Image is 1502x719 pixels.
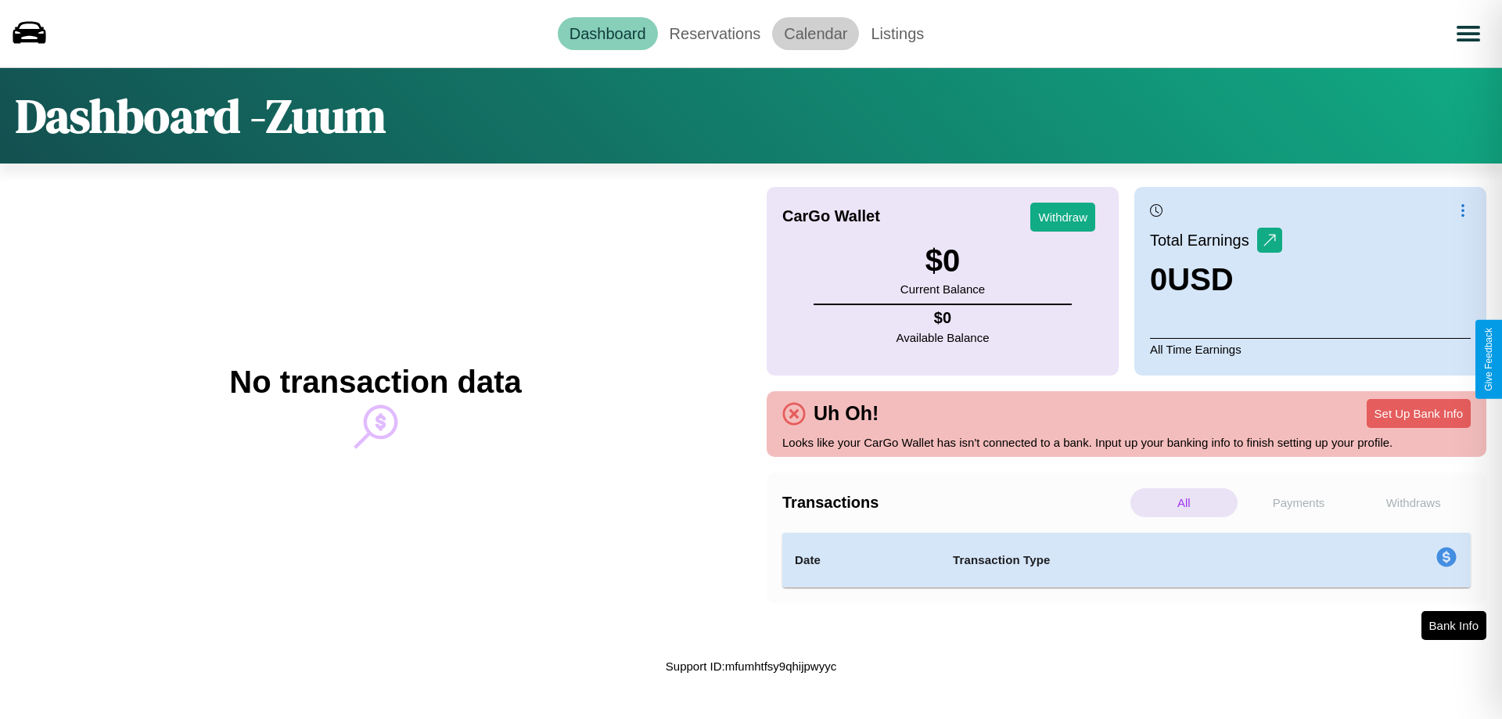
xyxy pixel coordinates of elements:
[1150,262,1282,297] h3: 0 USD
[897,309,990,327] h4: $ 0
[1150,338,1471,360] p: All Time Earnings
[1030,203,1095,232] button: Withdraw
[229,365,521,400] h2: No transaction data
[666,656,836,677] p: Support ID: mfumhtfsy9qhijpwyyc
[782,207,880,225] h4: CarGo Wallet
[772,17,859,50] a: Calendar
[806,402,886,425] h4: Uh Oh!
[1360,488,1467,517] p: Withdraws
[782,494,1126,512] h4: Transactions
[1367,399,1471,428] button: Set Up Bank Info
[782,533,1471,588] table: simple table
[1130,488,1238,517] p: All
[1245,488,1353,517] p: Payments
[558,17,658,50] a: Dashboard
[900,279,985,300] p: Current Balance
[897,327,990,348] p: Available Balance
[1446,12,1490,56] button: Open menu
[782,432,1471,453] p: Looks like your CarGo Wallet has isn't connected to a bank. Input up your banking info to finish ...
[795,551,928,570] h4: Date
[1421,611,1486,640] button: Bank Info
[859,17,936,50] a: Listings
[953,551,1308,570] h4: Transaction Type
[658,17,773,50] a: Reservations
[1150,226,1257,254] p: Total Earnings
[16,84,386,148] h1: Dashboard - Zuum
[1483,328,1494,391] div: Give Feedback
[900,243,985,279] h3: $ 0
